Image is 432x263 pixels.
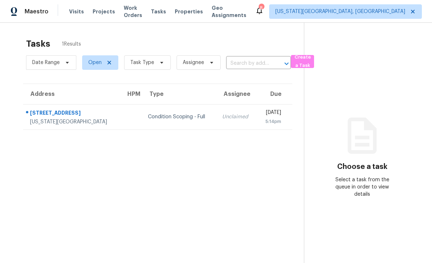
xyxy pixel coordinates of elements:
span: Visits [69,8,84,15]
span: Projects [93,8,115,15]
span: Date Range [32,59,60,66]
div: [US_STATE][GEOGRAPHIC_DATA] [30,118,114,126]
th: Address [23,84,120,104]
div: 5:14pm [263,118,281,125]
span: Task Type [130,59,154,66]
div: Condition Scoping - Full [148,113,211,120]
h2: Tasks [26,40,50,47]
span: Maestro [25,8,48,15]
div: Select a task from the queue in order to view details [333,176,391,198]
th: Type [142,84,216,104]
span: 1 Results [62,41,81,48]
th: HPM [120,84,142,104]
span: Open [88,59,102,66]
span: Properties [175,8,203,15]
span: Assignee [183,59,204,66]
span: Tasks [151,9,166,14]
span: Create a Task [295,53,310,70]
span: Geo Assignments [212,4,246,19]
th: Assignee [216,84,257,104]
span: Work Orders [124,4,142,19]
th: Due [257,84,292,104]
div: 8 [259,4,264,12]
button: Open [281,59,292,69]
span: [US_STATE][GEOGRAPHIC_DATA], [GEOGRAPHIC_DATA] [275,8,405,15]
div: [STREET_ADDRESS] [30,109,114,118]
button: Create a Task [291,55,314,68]
div: [DATE] [263,109,281,118]
input: Search by address [226,58,271,69]
h3: Choose a task [337,163,387,170]
div: Unclaimed [222,113,251,120]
